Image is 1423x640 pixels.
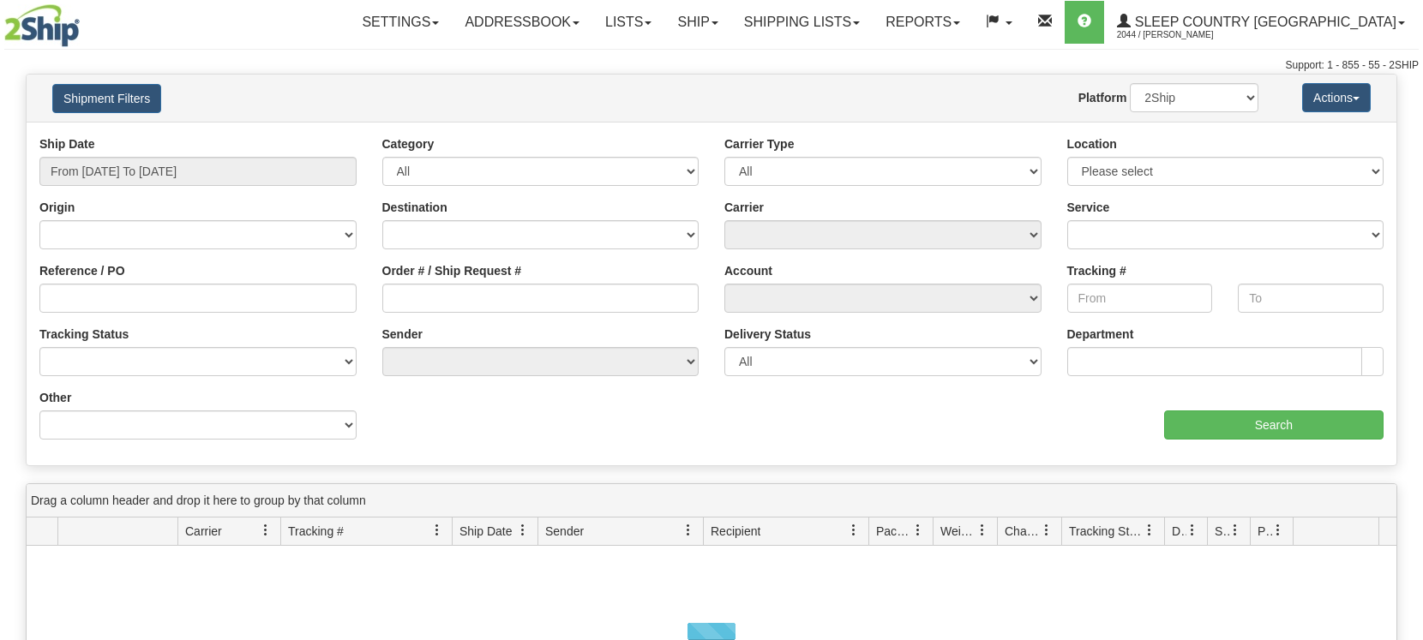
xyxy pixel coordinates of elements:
a: Pickup Status filter column settings [1264,516,1293,545]
span: Weight [940,523,976,540]
label: Carrier Type [724,135,794,153]
iframe: chat widget [1384,232,1421,407]
a: Delivery Status filter column settings [1178,516,1207,545]
span: Charge [1005,523,1041,540]
span: Shipment Issues [1215,523,1229,540]
label: Order # / Ship Request # [382,262,522,279]
a: Sleep Country [GEOGRAPHIC_DATA] 2044 / [PERSON_NAME] [1104,1,1418,44]
label: Location [1067,135,1117,153]
label: Reference / PO [39,262,125,279]
a: Recipient filter column settings [839,516,868,545]
a: Lists [592,1,664,44]
a: Carrier filter column settings [251,516,280,545]
a: Weight filter column settings [968,516,997,545]
span: Pickup Status [1258,523,1272,540]
button: Shipment Filters [52,84,161,113]
a: Ship Date filter column settings [508,516,537,545]
a: Sender filter column settings [674,516,703,545]
label: Sender [382,326,423,343]
input: From [1067,284,1213,313]
span: Carrier [185,523,222,540]
label: Ship Date [39,135,95,153]
label: Service [1067,199,1110,216]
label: Account [724,262,772,279]
span: Recipient [711,523,760,540]
a: Shipment Issues filter column settings [1221,516,1250,545]
a: Settings [349,1,452,44]
span: 2044 / [PERSON_NAME] [1117,27,1246,44]
a: Ship [664,1,730,44]
label: Delivery Status [724,326,811,343]
label: Department [1067,326,1134,343]
img: logo2044.jpg [4,4,80,47]
a: Tracking # filter column settings [423,516,452,545]
label: Platform [1078,89,1127,106]
span: Delivery Status [1172,523,1186,540]
label: Carrier [724,199,764,216]
div: grid grouping header [27,484,1396,517]
a: Reports [873,1,973,44]
a: Tracking Status filter column settings [1135,516,1164,545]
label: Origin [39,199,75,216]
div: Support: 1 - 855 - 55 - 2SHIP [4,58,1419,73]
label: Destination [382,199,447,216]
button: Actions [1302,83,1371,112]
label: Other [39,389,71,406]
label: Tracking Status [39,326,129,343]
label: Category [382,135,435,153]
span: Tracking Status [1069,523,1144,540]
span: Sleep Country [GEOGRAPHIC_DATA] [1131,15,1396,29]
span: Ship Date [459,523,512,540]
a: Addressbook [452,1,592,44]
input: Search [1164,410,1384,440]
span: Packages [876,523,912,540]
input: To [1238,284,1384,313]
label: Tracking # [1067,262,1126,279]
span: Tracking # [288,523,344,540]
a: Packages filter column settings [904,516,933,545]
a: Charge filter column settings [1032,516,1061,545]
span: Sender [545,523,584,540]
a: Shipping lists [731,1,873,44]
